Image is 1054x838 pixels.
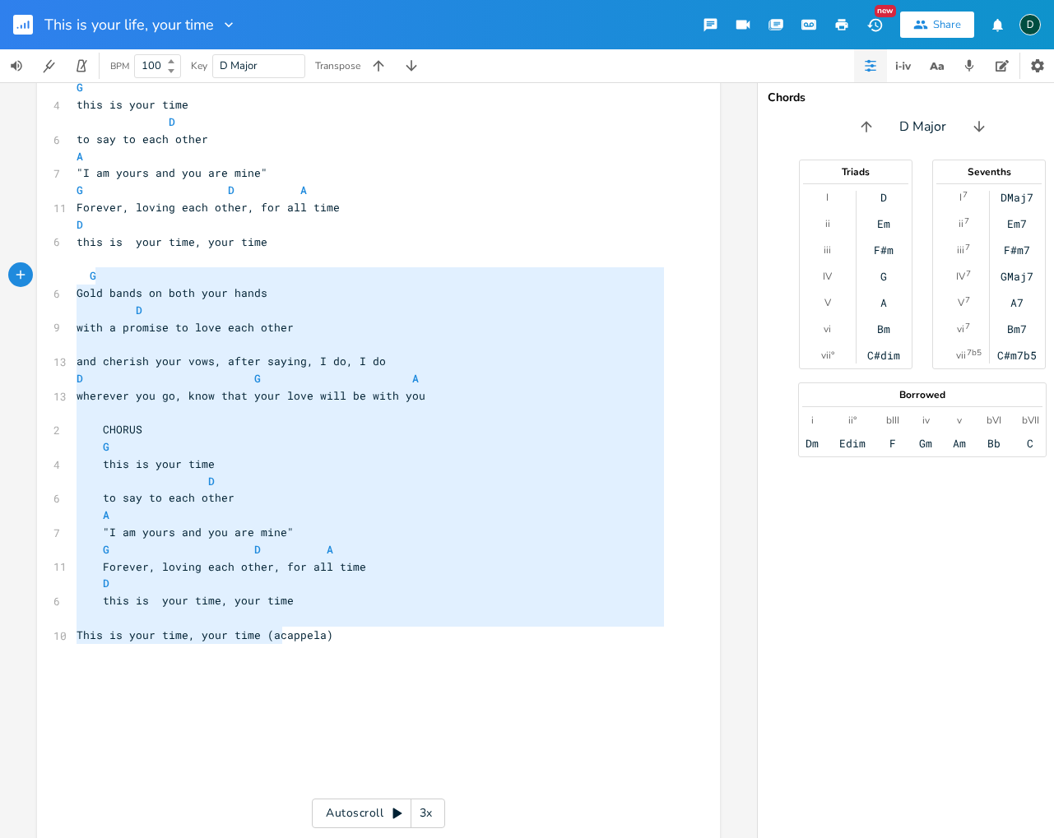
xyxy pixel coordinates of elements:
[889,437,896,450] div: F
[103,576,109,590] span: D
[220,58,258,73] span: D Major
[880,296,887,309] div: A
[77,200,340,215] span: Forever, loving each other, for all time
[880,270,887,283] div: G
[811,414,814,427] div: i
[1019,14,1041,35] div: Donna Britton Bukevicz
[965,241,970,254] sup: 7
[254,371,261,386] span: G
[103,542,109,557] span: G
[875,5,896,17] div: New
[136,303,142,317] span: D
[77,183,83,197] span: G
[191,61,207,71] div: Key
[77,559,366,574] span: Forever, loving each other, for all time
[956,349,966,362] div: vii
[315,61,360,71] div: Transpose
[77,456,215,471] span: this is your time
[799,390,1046,400] div: Borrowed
[77,149,83,164] span: A
[821,349,834,362] div: vii°
[963,188,968,201] sup: 7
[867,349,900,362] div: C#dim
[806,437,819,450] div: Dm
[77,132,208,146] span: to say to each other
[839,437,866,450] div: Edim
[824,322,831,336] div: vi
[1010,296,1024,309] div: A7
[933,167,1045,177] div: Sevenths
[953,437,966,450] div: Am
[899,118,946,137] span: D Major
[957,322,964,336] div: vi
[77,97,188,112] span: this is your time
[103,439,109,454] span: G
[1007,217,1027,230] div: Em7
[312,799,445,828] div: Autoscroll
[77,422,142,437] span: CHORUS
[823,270,832,283] div: IV
[77,388,425,403] span: wherever you go, know that your love will be with you
[90,268,96,283] span: G
[874,243,894,257] div: F#m
[327,542,333,557] span: A
[967,346,982,359] sup: 7b5
[880,191,887,204] div: D
[922,414,930,427] div: iv
[900,12,974,38] button: Share
[987,414,1001,427] div: bVI
[1027,437,1033,450] div: C
[987,437,1001,450] div: Bb
[997,349,1037,362] div: C#m7b5
[964,215,969,228] sup: 7
[411,799,441,828] div: 3x
[957,414,962,427] div: v
[77,371,83,386] span: D
[77,285,267,300] span: Gold bands on both your hands
[228,183,234,197] span: D
[824,243,831,257] div: iii
[848,414,857,427] div: ii°
[886,414,899,427] div: bIII
[965,294,970,307] sup: 7
[956,270,965,283] div: IV
[103,507,109,522] span: A
[77,165,267,180] span: "I am yours and you are mine"
[877,217,890,230] div: Em
[1001,270,1033,283] div: GMaj7
[825,217,830,230] div: ii
[965,320,970,333] sup: 7
[77,490,234,505] span: to say to each other
[858,10,891,39] button: New
[1019,6,1041,44] button: D
[77,80,83,95] span: G
[169,114,175,129] span: D
[412,371,419,386] span: A
[958,296,964,309] div: V
[77,234,267,249] span: this is your time, your time
[919,437,932,450] div: Gm
[800,167,912,177] div: Triads
[826,191,829,204] div: I
[77,354,386,368] span: and cherish your vows, after saying, I do, I do
[1004,243,1030,257] div: F#m7
[1022,414,1039,427] div: bVII
[966,267,971,280] sup: 7
[959,191,962,204] div: I
[44,17,214,32] span: This is your life, your time
[824,296,831,309] div: V
[1001,191,1033,204] div: DMaj7
[933,17,961,32] div: Share
[300,183,307,197] span: A
[77,217,83,232] span: D
[957,243,964,257] div: iii
[959,217,963,230] div: ii
[110,62,129,71] div: BPM
[77,593,294,608] span: this is your time, your time
[77,525,294,539] span: "I am yours and you are mine"
[208,474,215,488] span: D
[877,322,890,336] div: Bm
[77,627,333,642] span: This is your time, your time (acappela)
[1007,322,1027,336] div: Bm7
[77,320,294,335] span: with a promise to love each other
